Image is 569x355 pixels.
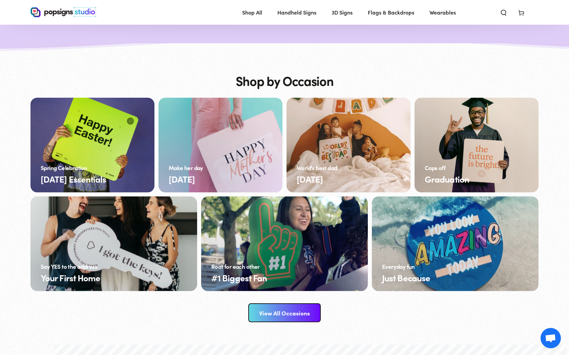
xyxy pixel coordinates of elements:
span: Handheld Signs [277,7,316,17]
span: 3D Signs [332,7,353,17]
div: Open chat [541,328,561,348]
a: Wearables [424,3,461,21]
a: View All Occasions [248,303,321,322]
span: Shop All [242,7,262,17]
span: Flags & Backdrops [368,7,414,17]
summary: Search our site [495,5,512,20]
a: 3D Signs [326,3,358,21]
span: Wearables [429,7,456,17]
a: Flags & Backdrops [363,3,419,21]
a: Handheld Signs [272,3,321,21]
a: Shop All [237,3,267,21]
h2: Shop by Occasion [236,74,334,88]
